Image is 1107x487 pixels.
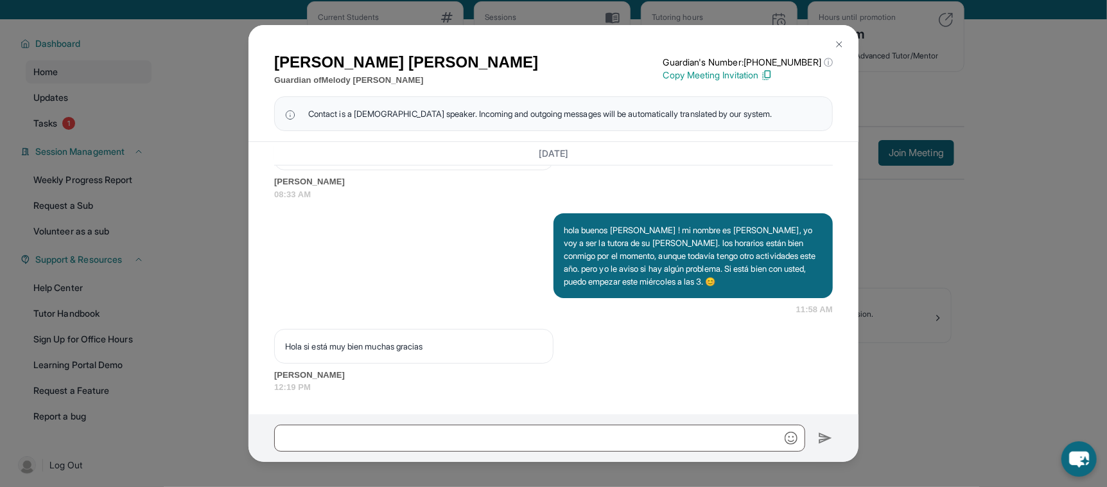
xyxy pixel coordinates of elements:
[274,147,833,160] h3: [DATE]
[274,74,538,87] p: Guardian of Melody [PERSON_NAME]
[796,303,833,316] span: 11:58 AM
[274,381,833,394] span: 12:19 PM
[274,369,833,382] span: [PERSON_NAME]
[818,430,833,446] img: Send icon
[564,224,823,288] p: hola buenos [PERSON_NAME] ! mi nombre es [PERSON_NAME], yo voy a ser la tutora de su [PERSON_NAME...
[663,56,833,69] p: Guardian's Number: [PHONE_NUMBER]
[274,175,833,188] span: [PERSON_NAME]
[785,432,798,445] img: Emoji
[663,69,833,82] p: Copy Meeting Invitation
[285,107,295,120] img: info Icon
[1061,441,1097,477] button: chat-button
[834,39,844,49] img: Close Icon
[824,56,833,69] span: ⓘ
[308,107,772,120] span: Contact is a [DEMOGRAPHIC_DATA] speaker. Incoming and outgoing messages will be automatically tra...
[274,51,538,74] h1: [PERSON_NAME] [PERSON_NAME]
[761,69,772,81] img: Copy Icon
[285,340,543,353] p: Hola si está muy bien muchas gracias
[274,188,833,201] span: 08:33 AM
